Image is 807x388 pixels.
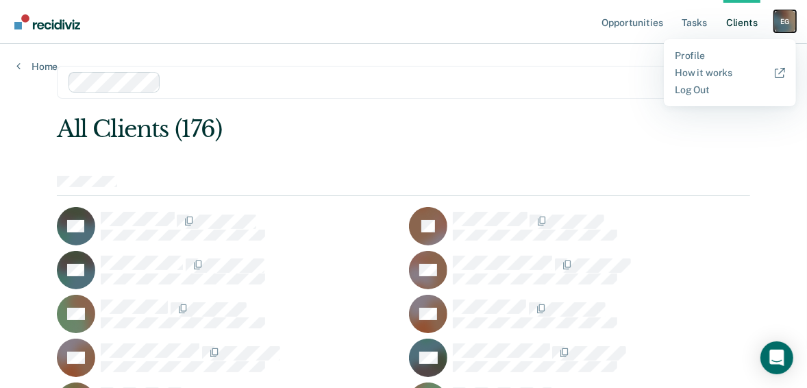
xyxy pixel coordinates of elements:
[675,67,785,79] a: How it works
[57,115,612,143] div: All Clients (176)
[774,10,796,32] div: E G
[16,60,58,73] a: Home
[760,341,793,374] div: Open Intercom Messenger
[675,50,785,62] a: Profile
[675,84,785,96] a: Log Out
[14,14,80,29] img: Recidiviz
[774,10,796,32] button: Profile dropdown button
